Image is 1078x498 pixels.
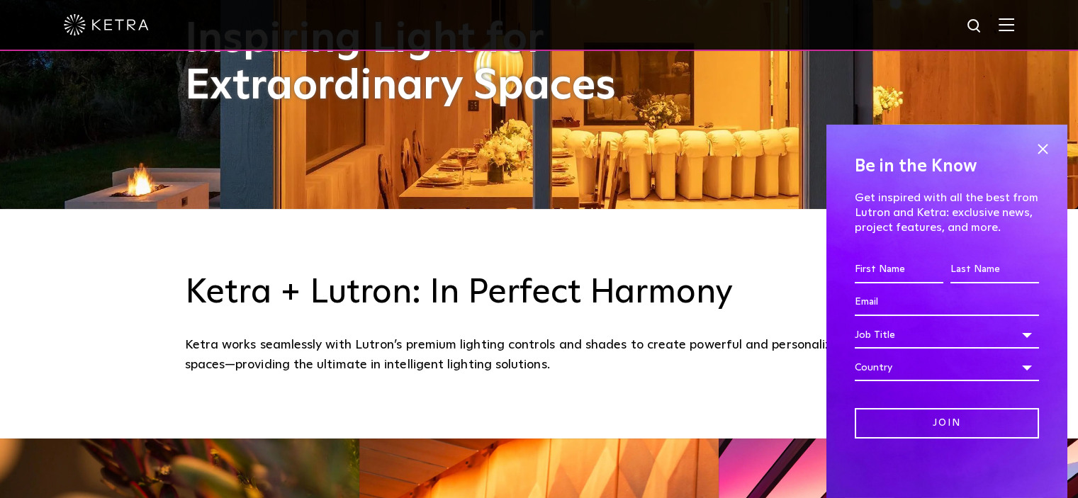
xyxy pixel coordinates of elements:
[185,335,894,375] div: Ketra works seamlessly with Lutron’s premium lighting controls and shades to create powerful and ...
[855,289,1039,316] input: Email
[855,354,1039,381] div: Country
[966,18,984,35] img: search icon
[950,256,1039,283] input: Last Name
[855,153,1039,180] h4: Be in the Know
[185,16,646,110] h1: Inspiring Light for Extraordinary Spaces
[855,191,1039,234] p: Get inspired with all the best from Lutron and Ketra: exclusive news, project features, and more.
[999,18,1014,31] img: Hamburger%20Nav.svg
[855,256,943,283] input: First Name
[64,14,149,35] img: ketra-logo-2019-white
[855,322,1039,349] div: Job Title
[185,273,894,314] h3: Ketra + Lutron: In Perfect Harmony
[855,408,1039,438] input: Join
